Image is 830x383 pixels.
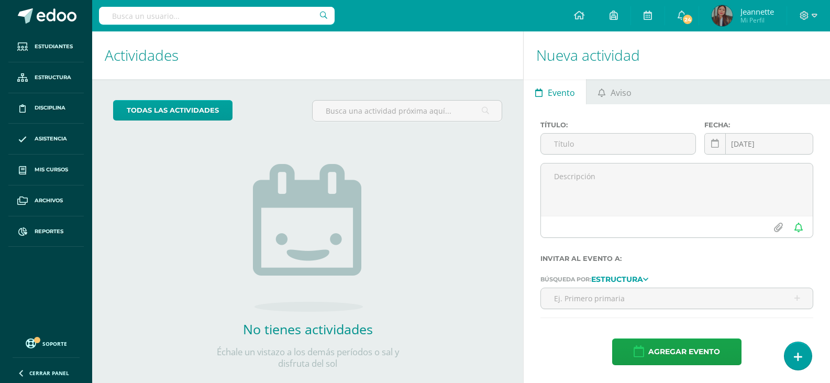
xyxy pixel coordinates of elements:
[740,6,774,17] span: Jeannette
[548,80,575,105] span: Evento
[35,196,63,205] span: Archivos
[8,62,84,93] a: Estructura
[35,135,67,143] span: Asistencia
[740,16,774,25] span: Mi Perfil
[540,276,591,283] span: Búsqueda por:
[8,124,84,155] a: Asistencia
[536,31,817,79] h1: Nueva actividad
[35,104,65,112] span: Disciplina
[99,7,335,25] input: Busca un usuario...
[203,320,413,338] h2: No tienes actividades
[13,336,80,350] a: Soporte
[42,340,67,347] span: Soporte
[8,155,84,185] a: Mis cursos
[253,164,363,312] img: no_activities.png
[8,31,84,62] a: Estudiantes
[203,346,413,369] p: Échale un vistazo a los demás períodos o sal y disfruta del sol
[586,79,643,104] a: Aviso
[8,93,84,124] a: Disciplina
[712,5,733,26] img: e0e3018be148909e9b9cf69bbfc1c52d.png
[591,275,648,282] a: Estructura
[35,227,63,236] span: Reportes
[541,134,695,154] input: Título
[704,121,813,129] label: Fecha:
[313,101,502,121] input: Busca una actividad próxima aquí...
[8,185,84,216] a: Archivos
[29,369,69,377] span: Cerrar panel
[8,216,84,247] a: Reportes
[705,134,813,154] input: Fecha de entrega
[541,288,813,309] input: Ej. Primero primaria
[113,100,233,121] a: todas las Actividades
[682,14,693,25] span: 24
[611,80,632,105] span: Aviso
[648,339,720,365] span: Agregar evento
[524,79,586,104] a: Evento
[35,42,73,51] span: Estudiantes
[612,338,742,365] button: Agregar evento
[540,255,813,262] label: Invitar al evento a:
[35,73,71,82] span: Estructura
[540,121,696,129] label: Título:
[35,166,68,174] span: Mis cursos
[105,31,511,79] h1: Actividades
[591,275,643,284] strong: Estructura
